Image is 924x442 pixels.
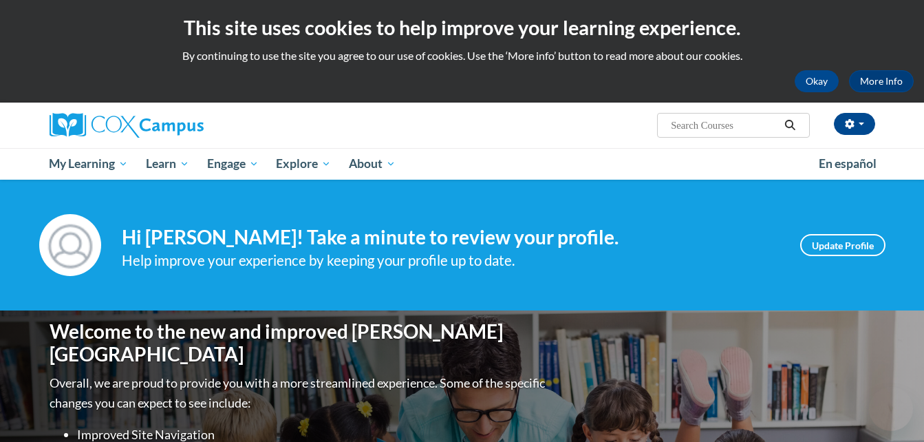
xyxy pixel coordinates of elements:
[340,148,405,180] a: About
[29,148,896,180] div: Main menu
[122,249,780,272] div: Help improve your experience by keeping your profile up to date.
[122,226,780,249] h4: Hi [PERSON_NAME]! Take a minute to review your profile.
[834,113,875,135] button: Account Settings
[267,148,340,180] a: Explore
[198,148,268,180] a: Engage
[39,214,101,276] img: Profile Image
[669,117,780,134] input: Search Courses
[49,156,128,172] span: My Learning
[276,156,331,172] span: Explore
[800,234,885,256] a: Update Profile
[869,387,913,431] iframe: Button to launch messaging window
[819,156,877,171] span: En español
[207,156,259,172] span: Engage
[50,113,311,138] a: Cox Campus
[810,149,885,178] a: En español
[780,117,800,134] button: Search
[146,156,189,172] span: Learn
[137,148,198,180] a: Learn
[10,14,914,41] h2: This site uses cookies to help improve your learning experience.
[41,148,138,180] a: My Learning
[849,70,914,92] a: More Info
[50,373,548,413] p: Overall, we are proud to provide you with a more streamlined experience. Some of the specific cha...
[50,320,548,366] h1: Welcome to the new and improved [PERSON_NAME][GEOGRAPHIC_DATA]
[349,156,396,172] span: About
[795,70,839,92] button: Okay
[50,113,204,138] img: Cox Campus
[10,48,914,63] p: By continuing to use the site you agree to our use of cookies. Use the ‘More info’ button to read...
